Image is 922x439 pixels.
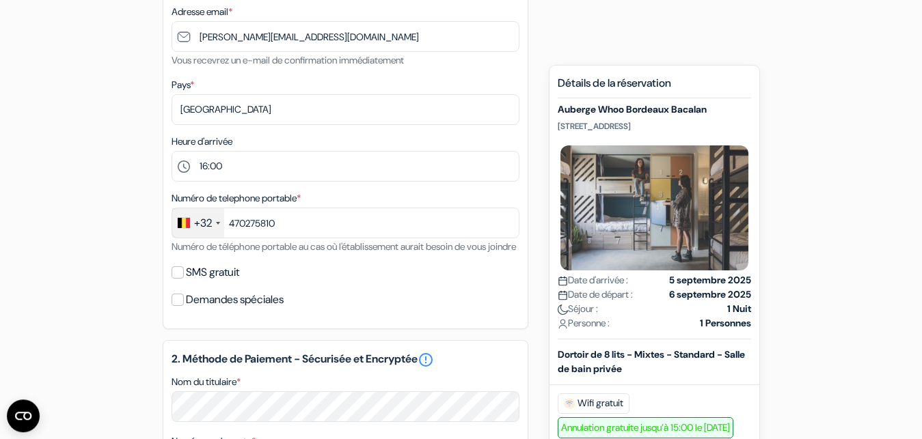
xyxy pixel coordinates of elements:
[558,316,610,330] span: Personne :
[558,305,568,315] img: moon.svg
[172,54,404,66] small: Vous recevrez un e-mail de confirmation immédiatement
[558,417,733,438] span: Annulation gratuite jusqu’à 15:00 le [DATE]
[172,78,194,92] label: Pays
[727,302,751,316] strong: 1 Nuit
[172,240,516,253] small: Numéro de téléphone portable au cas où l'établissement aurait besoin de vous joindre
[172,208,224,238] div: Belgium (België): +32
[172,191,301,206] label: Numéro de telephone portable
[186,290,284,309] label: Demandes spéciales
[700,316,751,330] strong: 1 Personnes
[186,263,239,282] label: SMS gratuit
[558,273,628,287] span: Date d'arrivée :
[564,398,575,409] img: free_wifi.svg
[558,76,751,98] h5: Détails de la réservation
[172,5,232,19] label: Adresse email
[172,134,232,149] label: Heure d'arrivée
[558,319,568,329] img: user_icon.svg
[194,215,212,231] div: +32
[558,104,751,115] h5: Auberge Whoo Bordeaux Bacalan
[558,302,598,316] span: Séjour :
[418,352,434,368] a: error_outline
[172,21,519,52] input: Entrer adresse e-mail
[7,399,40,432] button: Open CMP widget
[558,290,568,300] img: calendar.svg
[558,276,568,286] img: calendar.svg
[172,352,519,368] h5: 2. Méthode de Paiement - Sécurisée et Encryptée
[669,287,751,302] strong: 6 septembre 2025
[172,208,519,238] input: 470 12 34 56
[172,375,241,389] label: Nom du titulaire
[669,273,751,287] strong: 5 septembre 2025
[558,348,745,375] b: Dortoir de 8 lits - Mixtes - Standard - Salle de bain privée
[558,287,633,302] span: Date de départ :
[558,121,751,132] p: [STREET_ADDRESS]
[558,393,629,414] span: Wifi gratuit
